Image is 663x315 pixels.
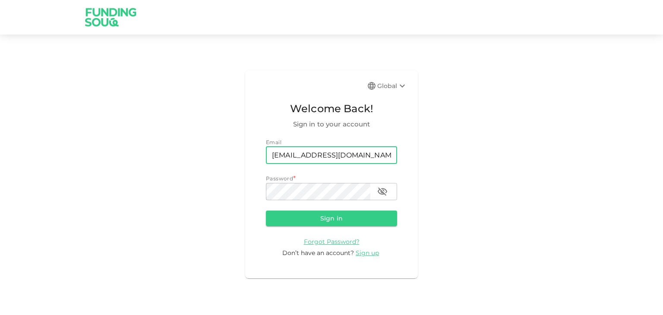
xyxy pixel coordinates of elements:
span: Sign in to your account [266,119,397,129]
span: Don’t have an account? [282,249,354,257]
input: password [266,183,370,200]
span: Welcome Back! [266,101,397,117]
div: Global [377,81,407,91]
span: Email [266,139,281,145]
button: Sign in [266,211,397,226]
a: Forgot Password? [304,237,360,246]
span: Forgot Password? [304,238,360,246]
span: Sign up [356,249,379,257]
span: Password [266,175,293,182]
input: email [266,147,397,164]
